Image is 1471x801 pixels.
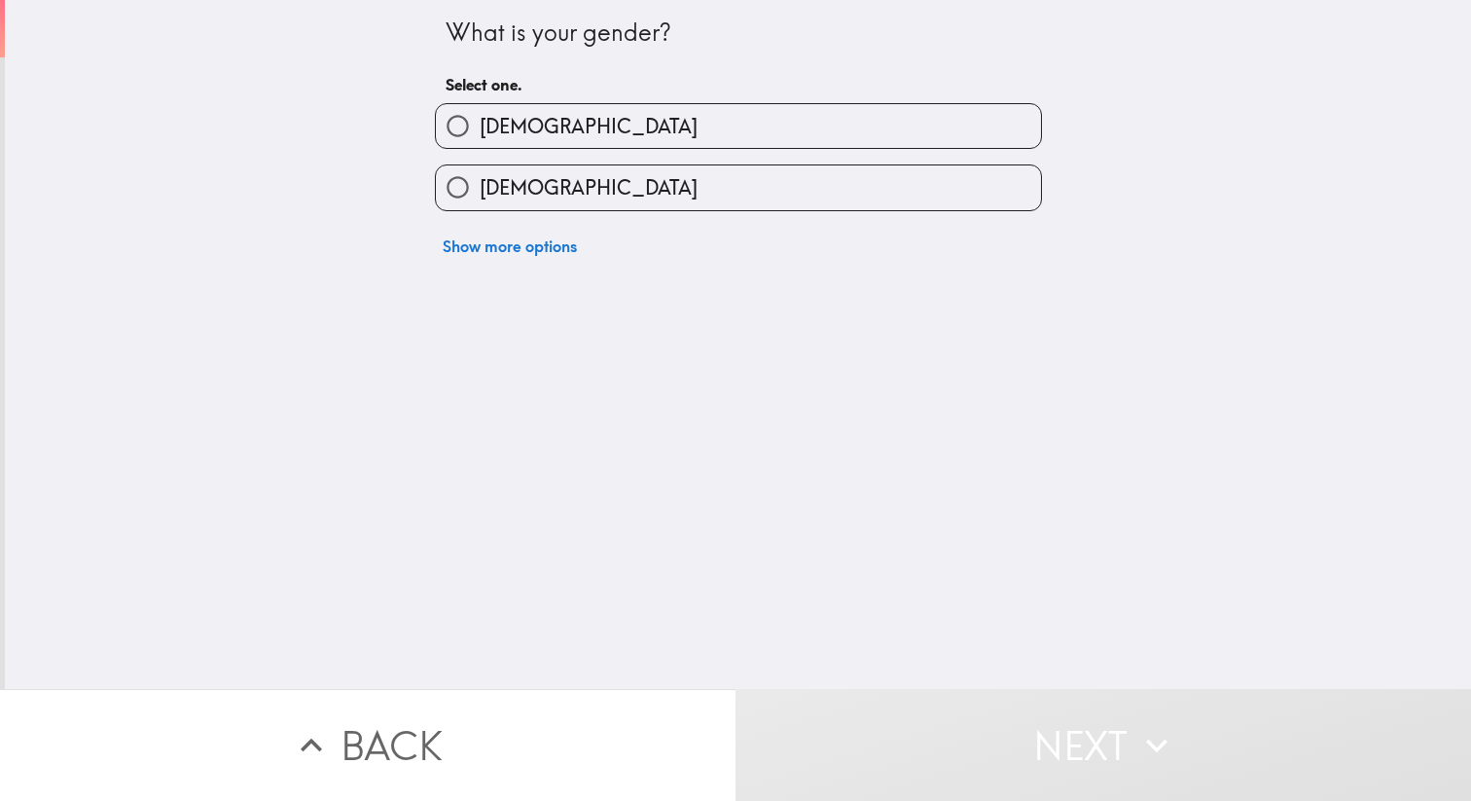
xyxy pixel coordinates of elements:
button: [DEMOGRAPHIC_DATA] [436,165,1041,209]
button: Next [735,689,1471,801]
button: [DEMOGRAPHIC_DATA] [436,104,1041,148]
span: [DEMOGRAPHIC_DATA] [480,174,698,201]
div: What is your gender? [446,17,1031,50]
h6: Select one. [446,74,1031,95]
span: [DEMOGRAPHIC_DATA] [480,113,698,140]
button: Show more options [435,227,585,266]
